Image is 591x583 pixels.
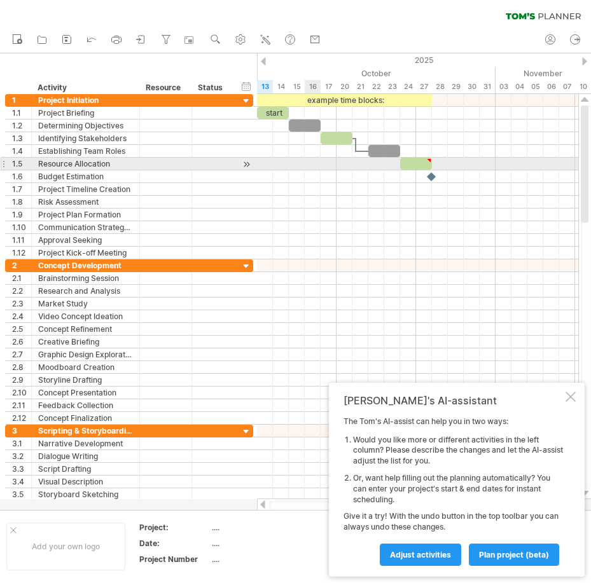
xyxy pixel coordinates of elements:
[38,247,133,259] div: Project Kick-off Meeting
[12,476,31,488] div: 3.4
[12,170,31,182] div: 1.6
[12,348,31,360] div: 2.7
[38,336,133,348] div: Creative Briefing
[38,450,133,462] div: Dialogue Writing
[305,80,321,93] div: Thursday, 16 October 2025
[321,80,337,93] div: Friday, 17 October 2025
[38,221,133,233] div: Communication Strategy Development
[12,145,31,157] div: 1.4
[38,437,133,449] div: Narrative Development
[12,298,31,310] div: 2.3
[212,538,319,549] div: ....
[240,158,253,171] div: scroll to activity
[432,80,448,93] div: Tuesday, 28 October 2025
[38,310,133,322] div: Video Concept Ideation
[38,81,132,94] div: Activity
[12,234,31,246] div: 1.11
[344,394,563,407] div: [PERSON_NAME]'s AI-assistant
[273,80,289,93] div: Tuesday, 14 October 2025
[257,94,432,106] div: example time blocks:
[38,183,133,195] div: Project Timeline Creation
[38,488,133,500] div: Storyboard Sketching
[12,412,31,424] div: 2.12
[400,80,416,93] div: Friday, 24 October 2025
[543,80,559,93] div: Thursday, 6 November 2025
[38,361,133,373] div: Moodboard Creation
[38,399,133,411] div: Feedback Collection
[479,550,549,559] span: plan project (beta)
[448,80,464,93] div: Wednesday, 29 October 2025
[38,476,133,488] div: Visual Description
[38,170,133,182] div: Budget Estimation
[12,310,31,322] div: 2.4
[38,425,133,437] div: Scripting & Storyboarding
[12,285,31,297] div: 2.2
[38,94,133,106] div: Project Initiation
[469,544,559,566] a: plan project (beta)
[289,80,305,93] div: Wednesday, 15 October 2025
[146,81,184,94] div: Resource
[12,221,31,233] div: 1.10
[12,120,31,132] div: 1.2
[352,80,368,93] div: Tuesday, 21 October 2025
[353,435,563,467] li: Would you like more or different activities in the left column? Please describe the changes and l...
[257,80,273,93] div: Monday, 13 October 2025
[38,120,133,132] div: Determining Objectives
[12,463,31,475] div: 3.3
[368,80,384,93] div: Wednesday, 22 October 2025
[353,473,563,505] li: Or, want help filling out the planning automatically? You can enter your project's start & end da...
[139,538,209,549] div: Date:
[38,463,133,475] div: Script Drafting
[12,196,31,208] div: 1.8
[416,80,432,93] div: Monday, 27 October 2025
[38,298,133,310] div: Market Study
[12,272,31,284] div: 2.1
[38,209,133,221] div: Project Plan Formation
[12,488,31,500] div: 3.5
[527,80,543,93] div: Wednesday, 5 November 2025
[38,132,133,144] div: Identifying Stakeholders
[212,522,319,533] div: ....
[38,374,133,386] div: Storyline Drafting
[575,80,591,93] div: Monday, 10 November 2025
[38,272,133,284] div: Brainstorming Session
[139,522,209,533] div: Project:
[12,107,31,119] div: 1.1
[464,80,480,93] div: Thursday, 30 October 2025
[12,247,31,259] div: 1.12
[38,348,133,360] div: Graphic Design Exploration
[12,158,31,170] div: 1.5
[12,361,31,373] div: 2.8
[344,416,563,565] div: The Tom's AI-assist can help you in two ways: Give it a try! With the undo button in the top tool...
[38,234,133,246] div: Approval Seeking
[130,67,496,80] div: October 2025
[12,425,31,437] div: 3
[384,80,400,93] div: Thursday, 23 October 2025
[12,336,31,348] div: 2.6
[38,145,133,157] div: Establishing Team Roles
[12,94,31,106] div: 1
[337,80,352,93] div: Monday, 20 October 2025
[390,550,451,559] span: Adjust activities
[139,554,209,565] div: Project Number
[38,158,133,170] div: Resource Allocation
[6,523,125,570] div: Add your own logo
[12,183,31,195] div: 1.7
[12,437,31,449] div: 3.1
[38,387,133,399] div: Concept Presentation
[38,285,133,297] div: Research and Analysis
[38,259,133,271] div: Concept Development
[198,81,226,94] div: Status
[12,450,31,462] div: 3.2
[496,80,511,93] div: Monday, 3 November 2025
[257,107,289,119] div: start
[380,544,461,566] a: Adjust activities
[511,80,527,93] div: Tuesday, 4 November 2025
[38,323,133,335] div: Concept Refinement
[38,412,133,424] div: Concept Finalization
[38,196,133,208] div: Risk Assessment
[38,107,133,119] div: Project Briefing
[12,209,31,221] div: 1.9
[12,259,31,271] div: 2
[559,80,575,93] div: Friday, 7 November 2025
